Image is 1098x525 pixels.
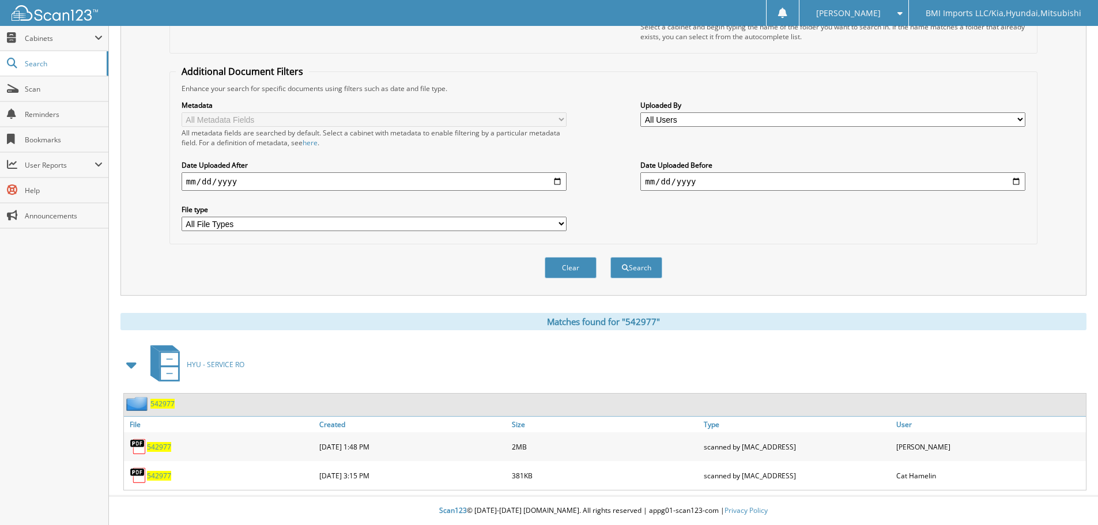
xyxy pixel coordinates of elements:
img: PDF.png [130,467,147,484]
span: Scan [25,84,103,94]
div: Select a cabinet and begin typing the name of the folder you want to search in. If the name match... [640,22,1025,41]
div: All metadata fields are searched by default. Select a cabinet with metadata to enable filtering b... [182,128,567,148]
input: end [640,172,1025,191]
div: 2MB [509,435,701,458]
label: Metadata [182,100,567,110]
input: start [182,172,567,191]
a: HYU - SERVICE RO [144,342,244,387]
div: © [DATE]-[DATE] [DOMAIN_NAME]. All rights reserved | appg01-scan123-com | [109,497,1098,525]
button: Search [610,257,662,278]
a: Created [316,417,509,432]
a: here [303,138,318,148]
span: Cabinets [25,33,95,43]
span: HYU - SERVICE RO [187,360,244,369]
div: scanned by [MAC_ADDRESS] [701,464,893,487]
span: Reminders [25,109,103,119]
span: Help [25,186,103,195]
div: Matches found for "542977" [120,313,1086,330]
div: Enhance your search for specific documents using filters such as date and file type. [176,84,1031,93]
img: PDF.png [130,438,147,455]
span: Search [25,59,101,69]
div: scanned by [MAC_ADDRESS] [701,435,893,458]
label: Date Uploaded Before [640,160,1025,170]
button: Clear [545,257,597,278]
a: 542977 [147,442,171,452]
div: [DATE] 3:15 PM [316,464,509,487]
span: [PERSON_NAME] [816,10,881,17]
div: 381KB [509,464,701,487]
span: Bookmarks [25,135,103,145]
img: folder2.png [126,396,150,411]
a: Size [509,417,701,432]
a: Privacy Policy [725,505,768,515]
a: 542977 [147,471,171,481]
span: User Reports [25,160,95,170]
div: Cat Hamelin [893,464,1086,487]
legend: Additional Document Filters [176,65,309,78]
span: BMI Imports LLC/Kia,Hyundai,Mitsubishi [926,10,1081,17]
a: 542977 [150,399,175,409]
a: File [124,417,316,432]
img: scan123-logo-white.svg [12,5,98,21]
label: Date Uploaded After [182,160,567,170]
iframe: Chat Widget [1040,470,1098,525]
a: Type [701,417,893,432]
span: Announcements [25,211,103,221]
div: [DATE] 1:48 PM [316,435,509,458]
div: [PERSON_NAME] [893,435,1086,458]
label: File type [182,205,567,214]
span: Scan123 [439,505,467,515]
a: User [893,417,1086,432]
label: Uploaded By [640,100,1025,110]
